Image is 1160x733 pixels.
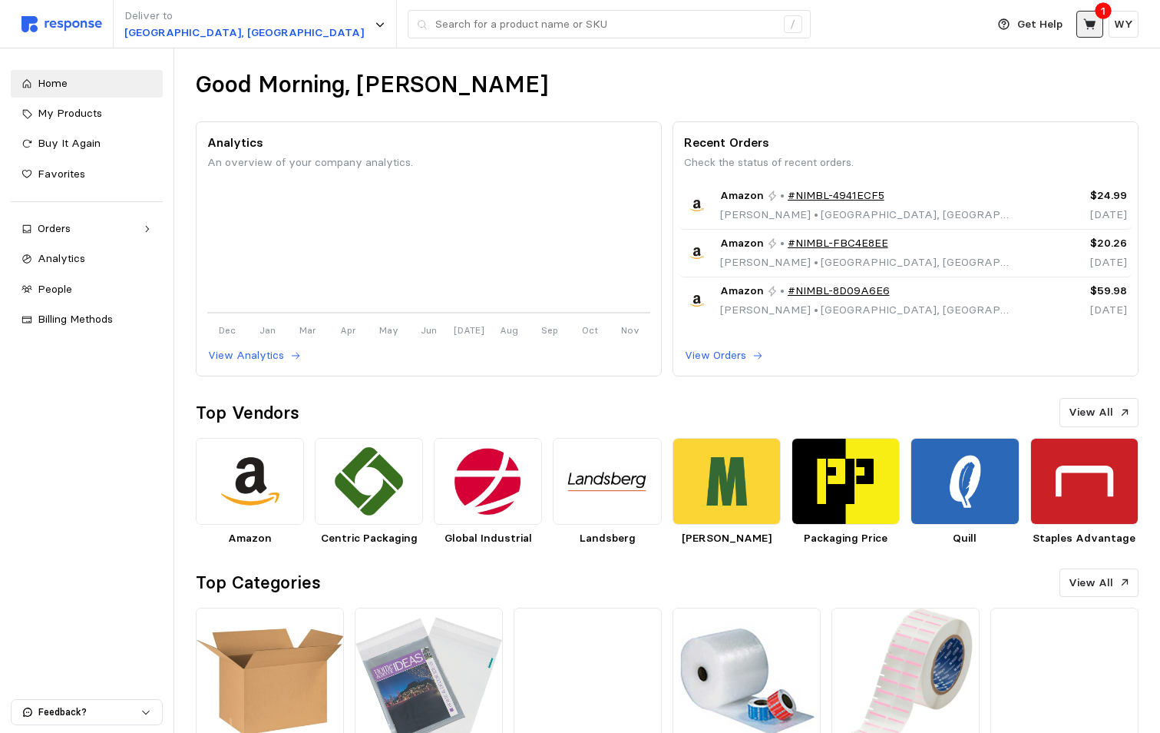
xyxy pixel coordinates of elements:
[720,283,764,300] span: Amazon
[124,25,364,41] p: [GEOGRAPHIC_DATA], [GEOGRAPHIC_DATA]
[1059,569,1139,598] button: View All
[11,276,163,303] a: People
[684,133,1127,152] p: Recent Orders
[1030,438,1139,525] img: 63258c51-adb8-4b2a-9b0d-7eba9747dc41.png
[38,705,140,719] p: Feedback?
[581,324,597,336] tspan: Oct
[1024,283,1127,300] p: $59.98
[792,530,900,547] p: Packaging Price
[196,530,304,547] p: Amazon
[500,324,518,336] tspan: Aug
[553,438,661,525] img: 7d13bdb8-9cc8-4315-963f-af194109c12d.png
[1030,530,1139,547] p: Staples Advantage
[38,282,72,296] span: People
[792,438,900,525] img: 1fd4c12a-3439-4c08-96e1-85a7cf36c540.png
[1017,16,1063,33] p: Get Help
[38,136,101,150] span: Buy It Again
[196,70,548,100] h1: Good Morning, [PERSON_NAME]
[673,530,781,547] p: [PERSON_NAME]
[684,154,1127,171] p: Check the status of recent orders.
[720,302,1013,319] p: [PERSON_NAME] [GEOGRAPHIC_DATA], [GEOGRAPHIC_DATA]
[788,235,888,252] a: #NIMBL-FBC4E8EE
[315,438,423,525] img: b57ebca9-4645-4b82-9362-c975cc40820f.png
[434,530,542,547] p: Global Industrial
[1024,302,1127,319] p: [DATE]
[11,130,163,158] a: Buy It Again
[1024,235,1127,252] p: $20.26
[12,700,162,725] button: Feedback?
[38,312,113,326] span: Billing Methods
[38,251,85,265] span: Analytics
[673,438,781,525] img: 28d3e18e-6544-46cd-9dd4-0f3bdfdd001e.png
[553,530,661,547] p: Landsberg
[196,571,321,595] h2: Top Categories
[780,283,785,300] p: •
[541,324,558,336] tspan: Sep
[780,235,785,252] p: •
[788,187,884,204] a: #NIMBL-4941ECF5
[720,235,764,252] span: Amazon
[11,100,163,128] a: My Products
[11,245,163,273] a: Analytics
[38,106,102,120] span: My Products
[11,215,163,243] a: Orders
[219,324,236,336] tspan: Dec
[299,324,316,336] tspan: Mar
[620,324,639,336] tspan: Nov
[811,255,821,269] span: •
[811,207,821,221] span: •
[1059,398,1139,427] button: View All
[207,347,302,365] button: View Analytics
[1024,207,1127,224] p: [DATE]
[340,324,356,336] tspan: Apr
[989,10,1072,39] button: Get Help
[720,207,1013,224] p: [PERSON_NAME] [GEOGRAPHIC_DATA], [GEOGRAPHIC_DATA]
[11,306,163,333] a: Billing Methods
[910,530,1019,547] p: Quill
[207,154,650,171] p: An overview of your company analytics.
[1024,187,1127,204] p: $24.99
[435,11,775,38] input: Search for a product name or SKU
[208,347,284,364] p: View Analytics
[21,16,102,32] img: svg%3e
[38,167,85,181] span: Favorites
[788,283,890,300] a: #NIMBL-8D09A6E6
[207,133,650,152] p: Analytics
[1069,575,1113,592] p: View All
[378,324,398,336] tspan: May
[1024,254,1127,271] p: [DATE]
[196,401,299,425] h2: Top Vendors
[11,70,163,98] a: Home
[684,193,709,218] img: Amazon
[811,303,821,317] span: •
[1109,11,1139,38] button: WY
[38,221,136,237] div: Orders
[684,240,709,266] img: Amazon
[720,254,1013,271] p: [PERSON_NAME] [GEOGRAPHIC_DATA], [GEOGRAPHIC_DATA]
[684,347,764,365] button: View Orders
[1101,2,1105,19] p: 1
[259,324,276,336] tspan: Jan
[124,8,364,25] p: Deliver to
[685,347,746,364] p: View Orders
[454,324,484,336] tspan: [DATE]
[11,161,163,188] a: Favorites
[1114,16,1133,33] p: WY
[421,324,437,336] tspan: Jun
[434,438,542,525] img: 771c76c0-1592-4d67-9e09-d6ea890d945b.png
[38,76,68,90] span: Home
[315,530,423,547] p: Centric Packaging
[720,187,764,204] span: Amazon
[784,15,802,34] div: /
[196,438,304,525] img: d7805571-9dbc-467d-9567-a24a98a66352.png
[910,438,1019,525] img: bfee157a-10f7-4112-a573-b61f8e2e3b38.png
[780,187,785,204] p: •
[1069,404,1113,421] p: View All
[684,288,709,313] img: Amazon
